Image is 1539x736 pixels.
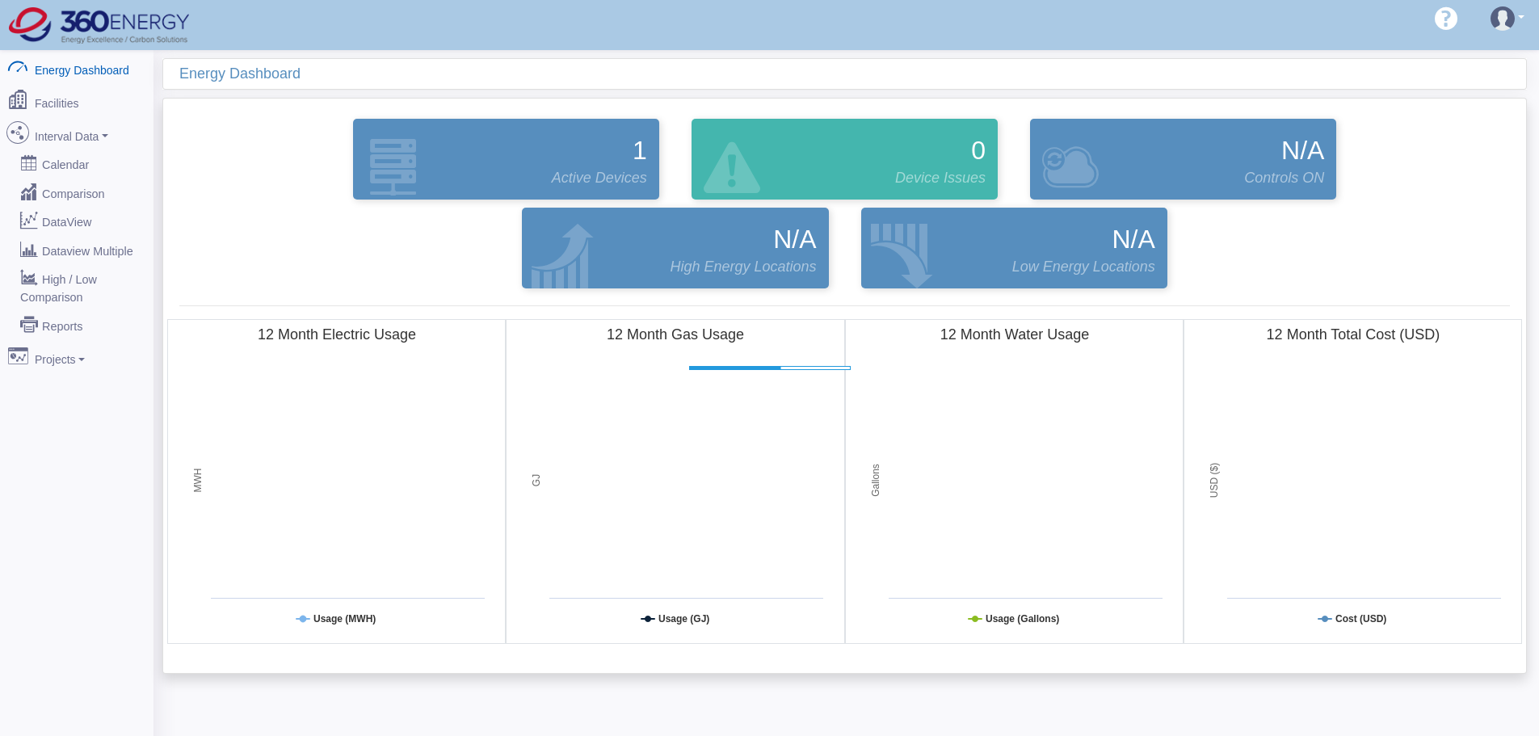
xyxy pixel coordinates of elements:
[940,326,1088,343] tspan: 12 Month Water Usage
[1281,131,1324,170] span: N/A
[895,167,986,189] span: Device Issues
[1335,613,1386,625] tspan: Cost (USD)
[349,119,663,200] a: 1 Active Devices
[531,474,542,486] tspan: GJ
[971,131,986,170] span: 0
[773,220,816,259] span: N/A
[1209,463,1220,498] tspan: USD ($)
[986,613,1059,625] tspan: Usage (Gallons)
[607,326,744,343] tspan: 12 Month Gas Usage
[1112,220,1154,259] span: N/A
[675,115,1014,204] div: Devices that are active and configured but are in an error state.
[633,131,647,170] span: 1
[179,59,1526,89] div: Energy Dashboard
[870,464,881,497] tspan: Gallons
[552,167,647,189] span: Active Devices
[1491,6,1515,31] img: user-3.svg
[658,613,709,625] tspan: Usage (GJ)
[337,115,675,204] div: Devices that are actively reporting data.
[1244,167,1324,189] span: Controls ON
[1012,256,1155,278] span: Low Energy Locations
[1266,326,1440,343] tspan: 12 Month Total Cost (USD)
[670,256,816,278] span: High Energy Locations
[313,613,376,625] tspan: Usage (MWH)
[258,326,416,343] tspan: 12 Month Electric Usage
[192,469,204,493] tspan: MWH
